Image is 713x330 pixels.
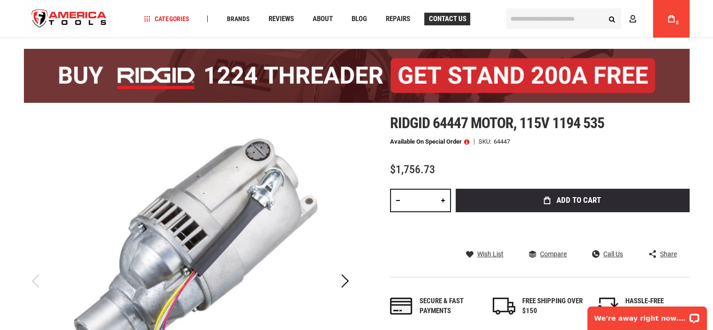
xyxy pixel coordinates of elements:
[424,13,470,25] a: Contact Us
[596,298,618,315] img: returns
[522,296,583,316] div: FREE SHIPPING OVER $150
[390,114,604,132] span: Ridgid 64447 motor, 115v 1194 535
[390,138,469,145] p: Available on Special Order
[556,196,601,204] span: Add to Cart
[660,251,676,257] span: Share
[268,15,293,23] span: Reviews
[493,298,515,315] img: shipping
[603,10,621,28] button: Search
[625,296,686,316] div: HASSLE-FREE RETURNS
[385,15,410,23] span: Repairs
[144,15,189,22] span: Categories
[351,15,367,23] span: Blog
[308,13,337,25] a: About
[592,250,623,258] a: Call Us
[24,1,115,37] img: America Tools
[140,13,193,25] a: Categories
[456,189,690,212] button: Add to Cart
[312,15,332,23] span: About
[603,251,623,257] span: Call Us
[24,1,115,37] a: store logo
[222,13,254,25] a: Brands
[529,250,567,258] a: Compare
[494,138,510,145] div: 64447
[428,15,466,23] span: Contact Us
[347,13,371,25] a: Blog
[479,138,494,145] strong: SKU
[264,13,298,25] a: Reviews
[466,250,503,258] a: Wish List
[540,251,567,257] span: Compare
[381,13,414,25] a: Repairs
[581,300,713,330] iframe: LiveChat chat widget
[226,15,249,22] span: Brands
[390,298,413,315] img: payments
[24,49,690,103] img: BOGO: Buy the RIDGID® 1224 Threader (26092), get the 92467 200A Stand FREE!
[676,20,679,25] span: 0
[454,215,691,242] iframe: Secure express checkout frame
[390,163,435,176] span: $1,756.73
[477,251,503,257] span: Wish List
[420,296,480,316] div: Secure & fast payments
